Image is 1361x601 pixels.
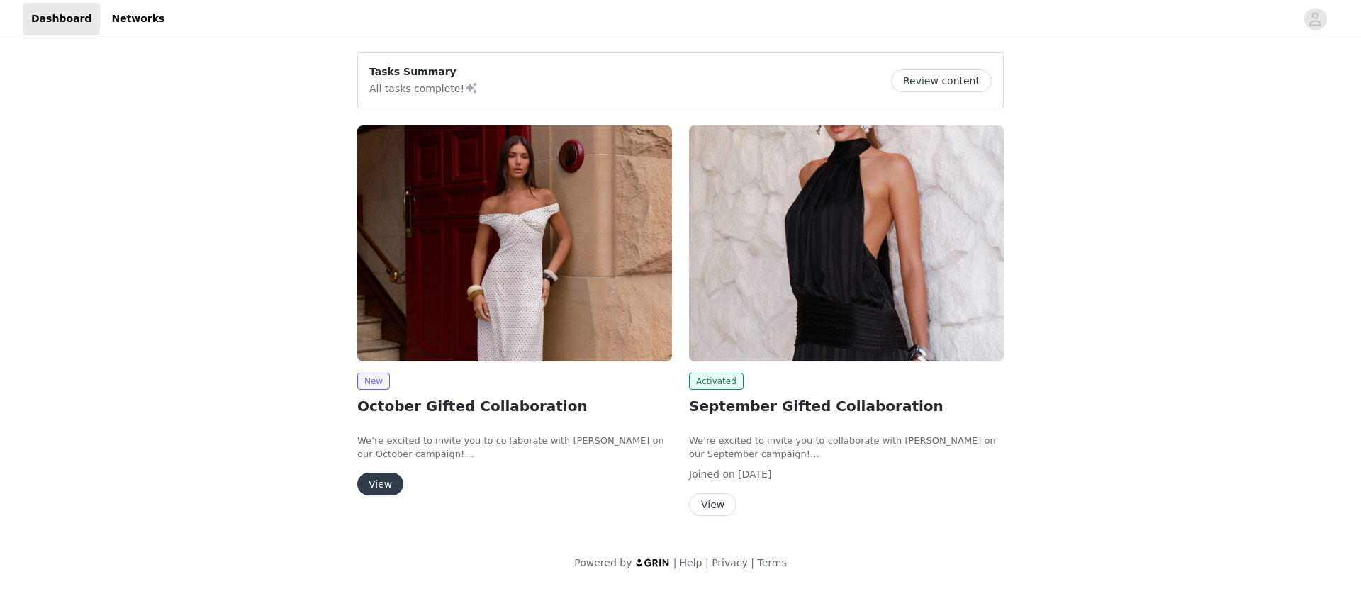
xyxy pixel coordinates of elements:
img: logo [635,558,671,567]
a: Networks [103,3,173,35]
span: Powered by [574,557,632,568]
span: | [673,557,677,568]
h2: October Gifted Collaboration [357,395,672,417]
p: We’re excited to invite you to collaborate with [PERSON_NAME] on our October campaign! [357,434,672,461]
p: We’re excited to invite you to collaborate with [PERSON_NAME] on our September campaign! [689,434,1004,461]
img: Peppermayo AUS [357,125,672,361]
span: Joined on [689,468,735,480]
a: Dashboard [23,3,100,35]
h2: September Gifted Collaboration [689,395,1004,417]
img: Peppermayo AUS [689,125,1004,361]
a: Terms [757,557,786,568]
a: Help [680,557,702,568]
span: New [357,373,390,390]
a: View [357,479,403,490]
span: | [751,557,754,568]
span: | [705,557,709,568]
span: Activated [689,373,744,390]
p: All tasks complete! [369,79,478,96]
button: Review content [891,69,992,92]
button: View [357,473,403,495]
p: Tasks Summary [369,64,478,79]
div: avatar [1309,8,1322,30]
a: Privacy [712,557,748,568]
span: [DATE] [738,468,771,480]
a: View [689,500,736,510]
button: View [689,493,736,516]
